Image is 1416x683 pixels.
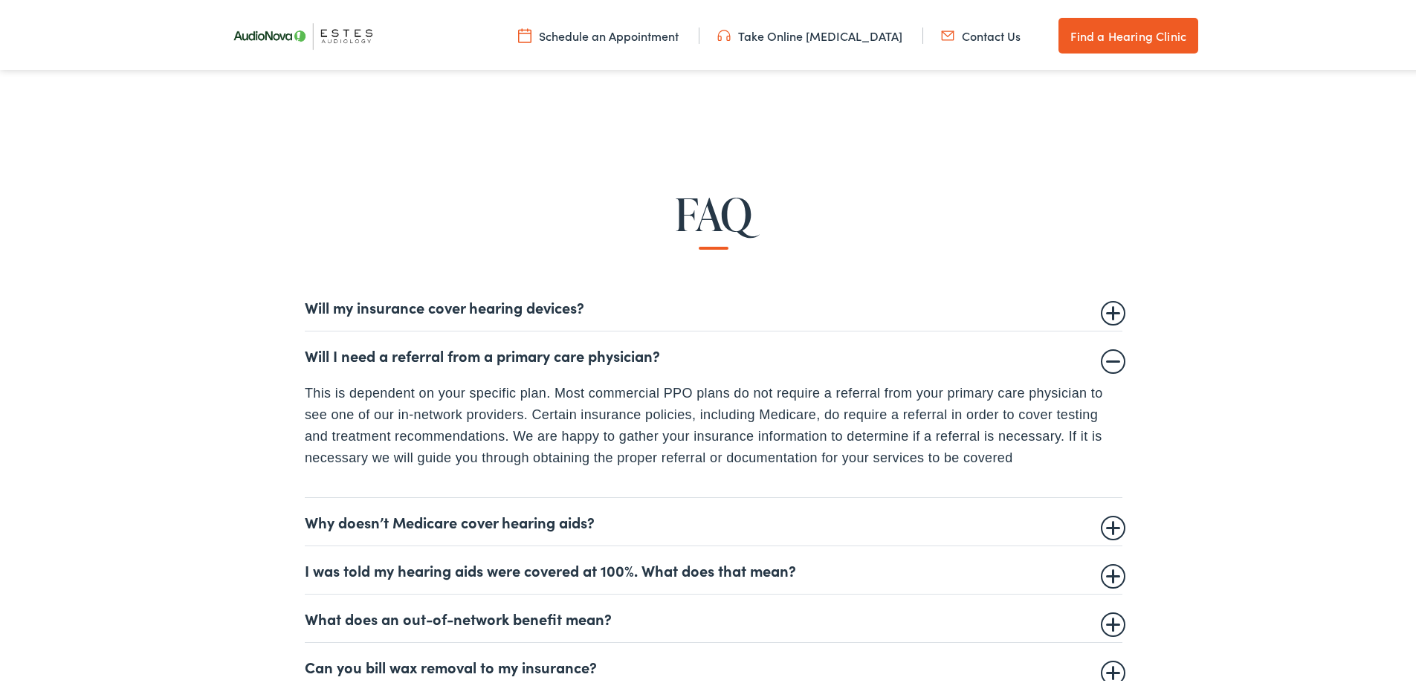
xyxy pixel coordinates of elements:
[305,655,1122,673] summary: Can you bill wax removal to my insurance?
[717,25,902,41] a: Take Online [MEDICAL_DATA]
[1058,15,1198,51] a: Find a Hearing Clinic
[941,25,954,41] img: utility icon
[57,187,1370,236] h2: FAQ
[305,343,1122,361] summary: Will I need a referral from a primary care physician?
[305,380,1122,465] p: This is dependent on your specific plan. Most commercial PPO plans do not require a referral from...
[941,25,1021,41] a: Contact Us
[305,510,1122,528] summary: Why doesn’t Medicare cover hearing aids?
[717,25,731,41] img: utility icon
[518,25,679,41] a: Schedule an Appointment
[305,295,1122,313] summary: Will my insurance cover hearing devices?
[518,25,531,41] img: utility icon
[305,558,1122,576] summary: I was told my hearing aids were covered at 100%. What does that mean?
[305,606,1122,624] summary: What does an out-of-network benefit mean?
